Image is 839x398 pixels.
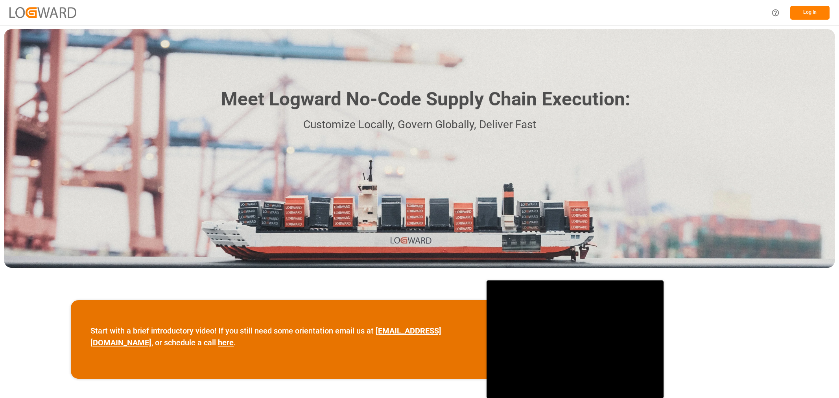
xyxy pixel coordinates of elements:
button: Help Center [767,4,784,22]
a: here [218,338,234,347]
img: Logward_new_orange.png [9,7,76,18]
p: Customize Locally, Govern Globally, Deliver Fast [209,116,630,134]
h1: Meet Logward No-Code Supply Chain Execution: [221,85,630,113]
p: Start with a brief introductory video! If you still need some orientation email us at , or schedu... [90,325,467,348]
button: Log In [790,6,830,20]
